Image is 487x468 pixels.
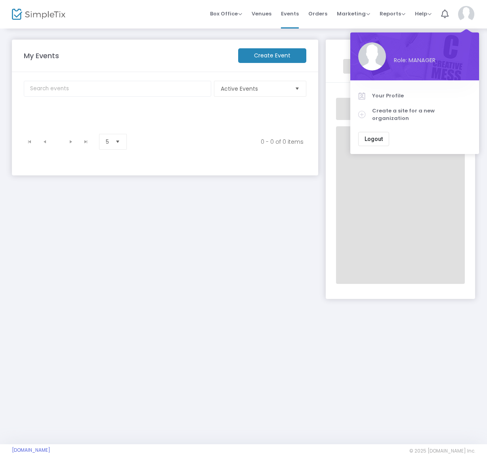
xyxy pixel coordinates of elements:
[358,132,389,146] button: Logout
[281,4,299,24] span: Events
[394,56,471,65] span: Role: MANAGER
[19,110,312,130] div: Data table
[409,448,475,454] span: © 2025 [DOMAIN_NAME] Inc.
[112,134,123,149] button: Select
[238,48,306,63] m-button: Create Event
[308,4,327,24] span: Orders
[252,4,271,24] span: Venues
[106,138,109,146] span: 5
[365,136,383,142] span: Logout
[372,92,471,100] span: Your Profile
[20,50,234,61] m-panel-title: My Events
[24,81,211,97] input: Search events
[358,88,471,103] a: Your Profile
[141,138,304,146] kendo-pager-info: 0 - 0 of 0 items
[210,10,242,17] span: Box Office
[358,103,471,126] a: Create a site for a new organization
[372,107,471,122] span: Create a site for a new organization
[292,81,303,96] button: Select
[337,10,370,17] span: Marketing
[415,10,432,17] span: Help
[221,85,288,93] span: Active Events
[12,447,50,453] a: [DOMAIN_NAME]
[380,10,405,17] span: Reports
